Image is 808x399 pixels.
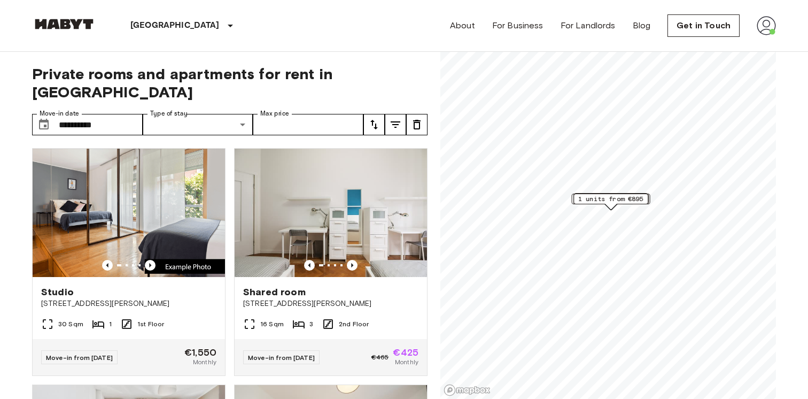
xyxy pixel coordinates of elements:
span: 16 Sqm [260,319,284,329]
span: Private rooms and apartments for rent in [GEOGRAPHIC_DATA] [32,65,428,101]
label: Move-in date [40,109,79,118]
span: Studio [41,286,74,298]
button: Choose date, selected date is 20 Oct 2025 [33,114,55,135]
span: 1 [109,319,112,329]
a: For Business [492,19,543,32]
a: About [450,19,475,32]
button: tune [385,114,406,135]
button: Previous image [347,260,358,271]
a: Marketing picture of unit IT-14-001-002-01HPrevious imagePrevious imageStudio[STREET_ADDRESS][PER... [32,148,226,376]
a: Blog [633,19,651,32]
a: Marketing picture of unit IT-14-019-003-02HPrevious imagePrevious imageShared room[STREET_ADDRESS... [234,148,428,376]
span: Move-in from [DATE] [46,354,113,362]
div: Map marker [572,194,650,210]
a: For Landlords [561,19,616,32]
span: 1 units from €895 [578,194,643,204]
span: €1,550 [184,348,216,357]
img: Marketing picture of unit IT-14-001-002-01H [33,149,225,277]
span: [STREET_ADDRESS][PERSON_NAME] [243,298,418,309]
span: Shared room [243,286,306,298]
span: 2nd Floor [339,319,369,329]
span: 3 [309,319,313,329]
span: €425 [393,348,418,357]
div: Map marker [573,193,648,210]
span: 1st Floor [137,319,164,329]
span: Monthly [395,357,418,367]
button: tune [406,114,428,135]
img: Habyt [32,19,96,29]
span: [STREET_ADDRESS][PERSON_NAME] [41,298,216,309]
img: Marketing picture of unit IT-14-019-003-02H [235,149,427,277]
button: Previous image [304,260,315,271]
div: Map marker [573,194,648,210]
label: Max price [260,109,289,118]
p: [GEOGRAPHIC_DATA] [130,19,220,32]
img: avatar [757,16,776,35]
label: Type of stay [150,109,188,118]
span: 30 Sqm [58,319,83,329]
button: tune [363,114,385,135]
button: Previous image [145,260,156,271]
span: €465 [371,352,389,362]
span: Move-in from [DATE] [248,354,315,362]
span: Monthly [193,357,216,367]
a: Get in Touch [667,14,740,37]
button: Previous image [102,260,113,271]
a: Mapbox logo [444,384,491,396]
